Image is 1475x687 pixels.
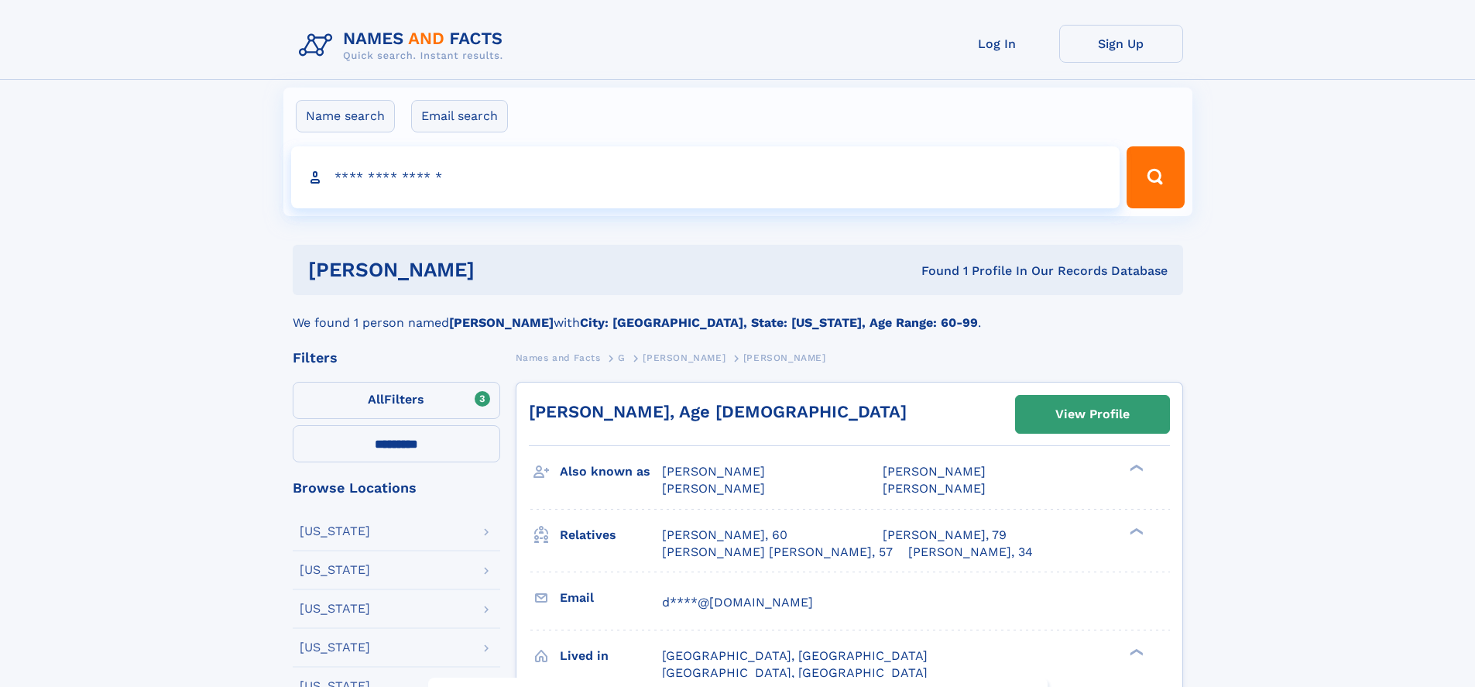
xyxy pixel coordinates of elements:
[411,100,508,132] label: Email search
[300,525,370,538] div: [US_STATE]
[529,402,907,421] a: [PERSON_NAME], Age [DEMOGRAPHIC_DATA]
[291,146,1120,208] input: search input
[560,522,662,548] h3: Relatives
[296,100,395,132] label: Name search
[449,315,554,330] b: [PERSON_NAME]
[300,603,370,615] div: [US_STATE]
[743,352,826,363] span: [PERSON_NAME]
[560,585,662,611] h3: Email
[935,25,1059,63] a: Log In
[580,315,978,330] b: City: [GEOGRAPHIC_DATA], State: [US_STATE], Age Range: 60-99
[1126,463,1144,473] div: ❯
[883,464,986,479] span: [PERSON_NAME]
[300,641,370,654] div: [US_STATE]
[1059,25,1183,63] a: Sign Up
[662,648,928,663] span: [GEOGRAPHIC_DATA], [GEOGRAPHIC_DATA]
[293,382,500,419] label: Filters
[1126,526,1144,536] div: ❯
[698,263,1168,280] div: Found 1 Profile In Our Records Database
[293,295,1183,332] div: We found 1 person named with .
[293,351,500,365] div: Filters
[662,527,787,544] a: [PERSON_NAME], 60
[1055,397,1130,432] div: View Profile
[883,527,1007,544] a: [PERSON_NAME], 79
[618,348,626,367] a: G
[662,544,893,561] a: [PERSON_NAME] [PERSON_NAME], 57
[293,481,500,495] div: Browse Locations
[1127,146,1184,208] button: Search Button
[368,392,384,407] span: All
[293,25,516,67] img: Logo Names and Facts
[662,464,765,479] span: [PERSON_NAME]
[308,260,698,280] h1: [PERSON_NAME]
[662,665,928,680] span: [GEOGRAPHIC_DATA], [GEOGRAPHIC_DATA]
[300,564,370,576] div: [US_STATE]
[908,544,1033,561] a: [PERSON_NAME], 34
[643,352,725,363] span: [PERSON_NAME]
[618,352,626,363] span: G
[662,481,765,496] span: [PERSON_NAME]
[560,459,662,485] h3: Also known as
[560,643,662,669] h3: Lived in
[516,348,601,367] a: Names and Facts
[643,348,725,367] a: [PERSON_NAME]
[1016,396,1169,433] a: View Profile
[883,481,986,496] span: [PERSON_NAME]
[1126,647,1144,657] div: ❯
